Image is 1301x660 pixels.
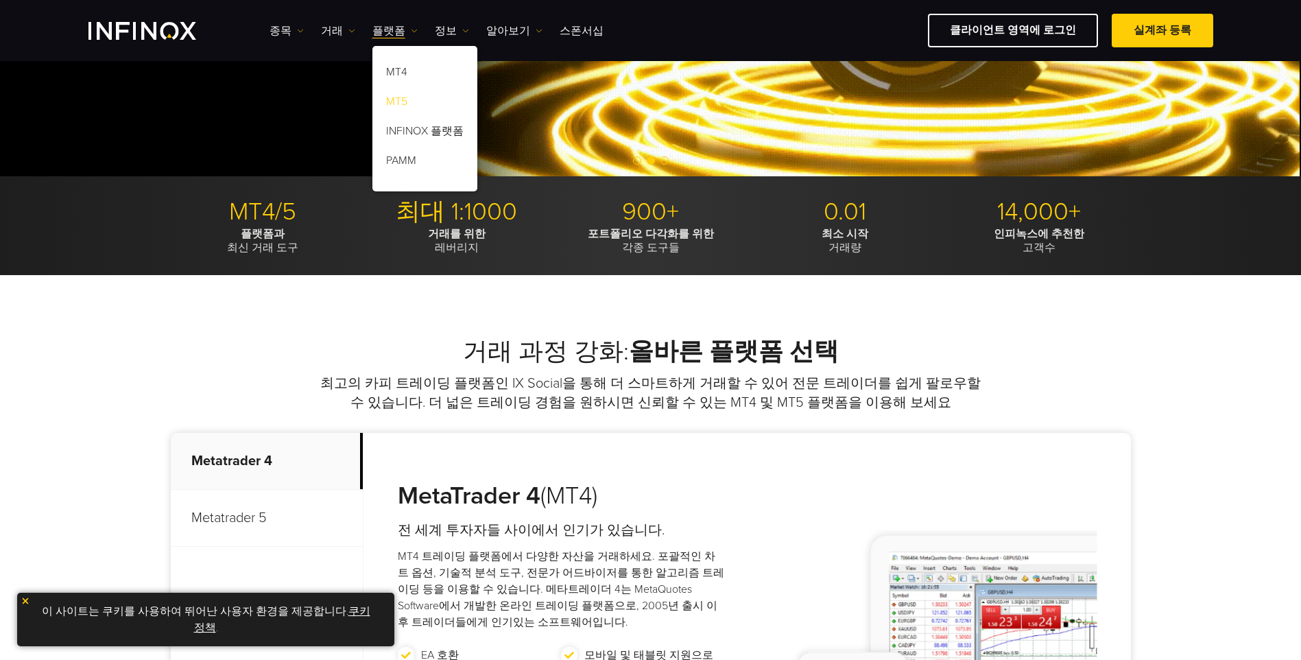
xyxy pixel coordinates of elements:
[629,337,839,366] strong: 올바른 플랫폼 선택
[435,23,469,39] a: 정보
[241,227,285,241] strong: 플랫폼과
[822,227,868,241] strong: 최소 시작
[372,23,418,39] a: 플랫폼
[633,156,641,165] span: Go to slide 1
[994,227,1084,241] strong: 인피녹스에 추천한
[398,481,540,510] strong: MetaTrader 4
[365,227,549,255] p: 레버리지
[647,156,655,165] span: Go to slide 2
[171,337,1131,367] h2: 거래 과정 강화:
[947,227,1131,255] p: 고객수
[171,433,363,490] p: Metatrader 4
[398,481,725,511] h3: (MT4)
[372,119,477,148] a: INFINOX 플랫폼
[559,227,743,255] p: 각종 도구들
[372,89,477,119] a: MT5
[270,23,304,39] a: 종목
[398,521,725,540] h4: 전 세계 투자자들 사이에서 인기가 있습니다.
[372,148,477,178] a: PAMM
[1112,14,1213,47] a: 실계좌 등록
[560,23,604,39] a: 스폰서십
[428,227,486,241] strong: 거래를 위한
[753,227,937,255] p: 거래량
[365,197,549,227] p: 최대 1:1000
[588,227,714,241] strong: 포트폴리오 다각화를 위한
[171,227,355,255] p: 최신 거래 도구
[88,22,228,40] a: INFINOX Logo
[321,23,355,39] a: 거래
[372,60,477,89] a: MT4
[398,548,725,630] p: MT4 트레이딩 플랫폼에서 다양한 자산을 거래하세요. 포괄적인 차트 옵션, 기술적 분석 도구, 전문가 어드바이저를 통한 알고리즘 트레이딩 등을 이용할 수 있습니다. 메타트레이...
[947,197,1131,227] p: 14,000+
[660,156,669,165] span: Go to slide 3
[21,596,30,606] img: yellow close icon
[24,600,387,639] p: 이 사이트는 쿠키를 사용하여 뛰어난 사용자 환경을 제공합니다. .
[486,23,542,39] a: 알아보기
[559,197,743,227] p: 900+
[318,374,983,412] p: 최고의 카피 트레이딩 플랫폼인 IX Social을 통해 더 스마트하게 거래할 수 있어 전문 트레이더를 쉽게 팔로우할 수 있습니다. 더 넓은 트레이딩 경험을 원하시면 신뢰할 수...
[171,197,355,227] p: MT4/5
[171,490,363,547] p: Metatrader 5
[928,14,1098,47] a: 클라이언트 영역에 로그인
[753,197,937,227] p: 0.01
